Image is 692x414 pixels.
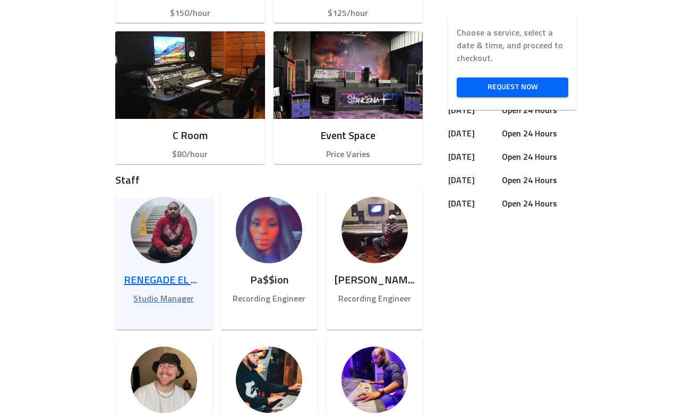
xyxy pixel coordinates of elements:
h6: Pa$$ion [229,272,309,289]
a: Giorgio Yeldell[PERSON_NAME]Recording Engineer [326,197,423,330]
label: Choose a service, select a date & time, and proceed to checkout. [457,27,568,65]
h6: [DATE] [448,103,498,118]
img: Kelso The Don [341,347,408,413]
p: Studio Manager [124,292,203,305]
h6: [DATE] [448,150,498,165]
button: Event SpacePrice Varies [274,31,423,164]
p: Recording Engineer [229,292,309,305]
h6: Open 24 Hours [502,150,573,165]
h6: Open 24 Hours [502,126,573,141]
img: Pa$$ion [236,197,302,263]
p: $80/hour [124,148,257,161]
h6: Event Space [282,127,415,144]
p: Recording Engineer [335,292,414,305]
h6: [PERSON_NAME] [335,272,414,289]
img: Giorgio Yeldell [341,197,408,263]
a: Request Now [457,77,568,97]
h6: C Room [124,127,257,144]
img: DJ Ugh [236,347,302,413]
h6: [DATE] [448,196,498,211]
img: Room image [115,31,265,119]
h6: RENEGADE EL REY [124,272,203,289]
h6: Open 24 Hours [502,173,573,188]
a: Pa$$ionPa$$ionRecording Engineer [221,197,318,330]
h6: [DATE] [448,126,498,141]
img: RENEGADE EL REY [131,197,197,263]
p: $150/hour [124,7,257,20]
a: RENEGADE EL REYRENEGADE EL REYStudio Manager [115,197,212,330]
img: Room image [274,31,423,119]
p: $125/hour [282,7,415,20]
h3: Staff [115,172,423,188]
h6: Open 24 Hours [502,103,573,118]
img: Boy Lucca [131,347,197,413]
span: Request Now [465,81,560,94]
p: Price Varies [282,148,415,161]
h6: [DATE] [448,173,498,188]
h6: Open 24 Hours [502,196,573,211]
button: C Room$80/hour [115,31,265,164]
